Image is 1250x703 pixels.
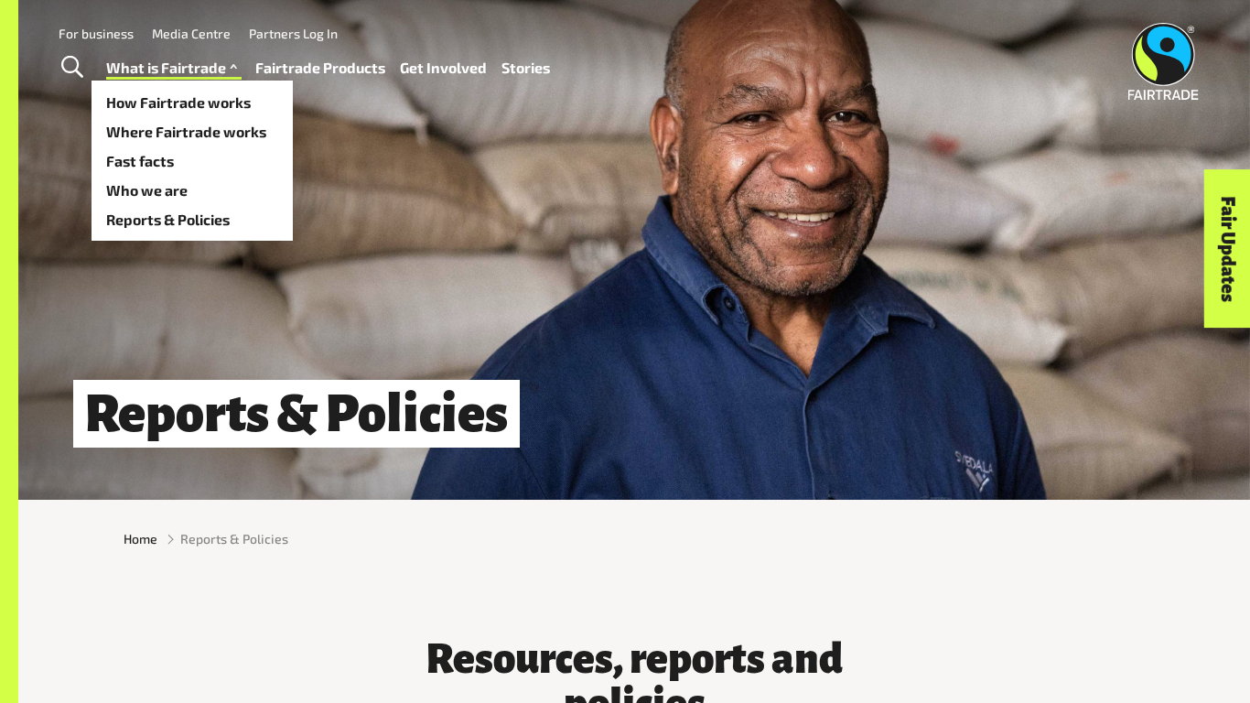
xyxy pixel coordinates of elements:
h1: Reports & Policies [73,380,520,448]
a: Home [124,529,157,548]
a: Media Centre [152,26,231,41]
a: Fast facts [92,146,293,176]
a: How Fairtrade works [92,88,293,117]
a: Toggle Search [49,45,94,91]
a: Partners Log In [249,26,338,41]
a: What is Fairtrade [106,55,242,81]
a: Who we are [92,176,293,205]
a: Where Fairtrade works [92,117,293,146]
span: Reports & Policies [180,529,288,548]
a: Get Involved [400,55,487,81]
img: Fairtrade Australia New Zealand logo [1128,23,1199,100]
a: For business [59,26,134,41]
a: Stories [501,55,550,81]
a: Reports & Policies [92,205,293,234]
a: Fairtrade Products [255,55,385,81]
